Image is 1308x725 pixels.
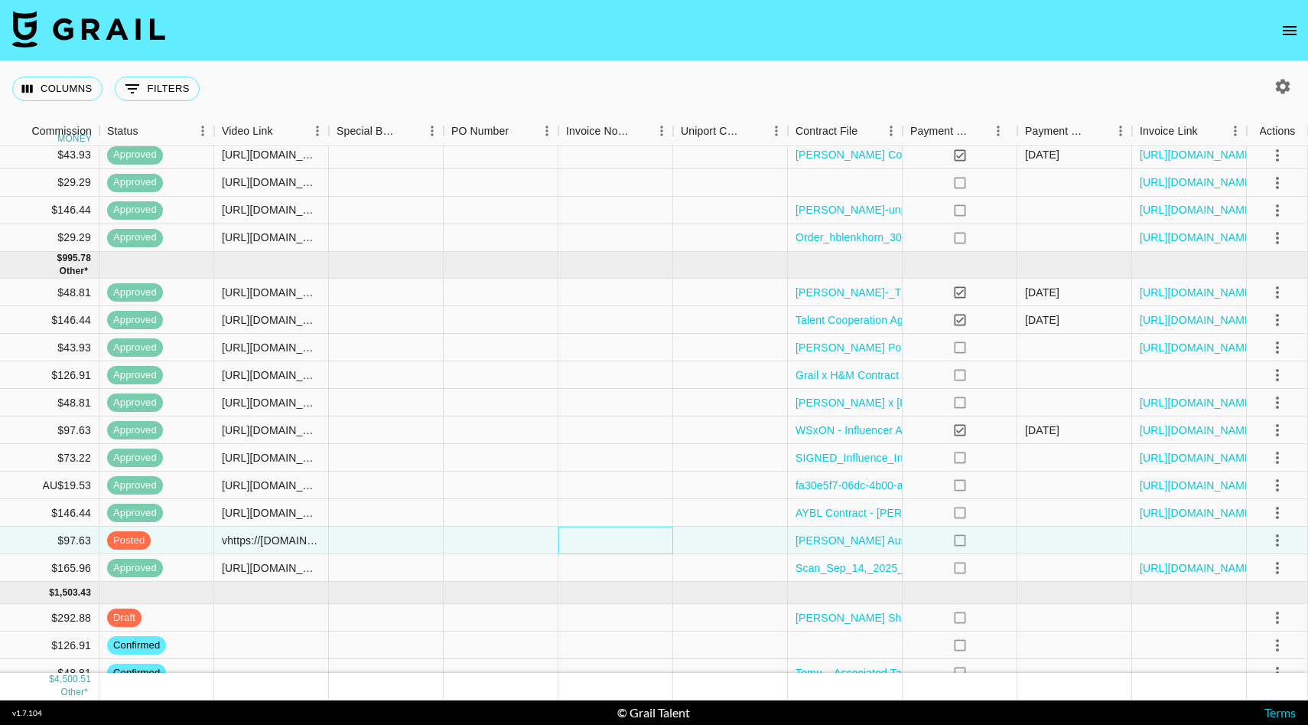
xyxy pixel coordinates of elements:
span: approved [107,148,163,162]
div: https://www.instagram.com/p/DOwUyh8Digz/?img_index=1 [222,505,320,521]
button: select merge strategy [1264,417,1290,443]
a: Grail x H&M Contract - [PERSON_NAME] (1).pdf [796,367,1033,383]
a: Terms [1264,705,1296,720]
div: v 1.7.104 [12,708,42,718]
button: Menu [1109,119,1132,142]
div: Contract File [788,116,903,146]
div: https://www.tiktok.com/@rebeccasuewatson/video/7539210955155148063?lang=en [222,147,320,162]
button: Select columns [12,77,102,101]
div: 995.78 [62,252,91,265]
div: $ [49,586,54,599]
span: approved [107,230,163,245]
div: PO Number [451,116,509,146]
div: 9/28/2025 [1025,147,1059,162]
a: [URL][DOMAIN_NAME] [1140,230,1255,245]
button: select merge strategy [1264,362,1290,388]
span: confirmed [107,666,166,681]
div: Video Link [222,116,273,146]
button: Menu [535,119,558,142]
div: Status [99,116,214,146]
div: 4,500.51 [54,674,91,687]
button: Sort [509,120,530,142]
a: [URL][DOMAIN_NAME] [1140,505,1255,521]
button: Sort [743,120,765,142]
a: [PERSON_NAME]-_TikTok_Video__IG_Reels_Repost_Contract_3 (2).pdf [796,285,1153,300]
div: https://www.tiktok.com/@__summer__winter__/video/7548411342164626705?lang=en [222,478,320,493]
div: https://www.tiktok.com/@hblenkhorn/video/7541938903205399839?lang=en [222,230,320,245]
a: [PERSON_NAME]-unpaded bra Agreement draft (2).pdf [796,202,1066,217]
a: [URL][DOMAIN_NAME] [1140,478,1255,493]
button: Sort [138,120,160,142]
div: 9/28/2025 [1025,312,1059,328]
a: Talent Cooperation Agreement with @rebecca_sue_watson (1).pdf [796,312,1118,328]
span: AU$ 19.53 [60,687,88,698]
button: select merge strategy [1264,198,1290,224]
span: posted [107,534,151,548]
a: [URL][DOMAIN_NAME] [1140,147,1255,162]
a: fa30e5f7-06dc-4b00-aa6a-664b789ba073.JPG [796,478,1022,493]
a: AYBL Contract - [PERSON_NAME] (1).pdf [796,505,1001,521]
div: Payment Sent Date [1025,116,1088,146]
a: [URL][DOMAIN_NAME] [1140,423,1255,438]
span: approved [107,423,163,438]
span: approved [107,341,163,355]
div: https://www.tiktok.com/@juliagratton/video/7548936805991697677?lang=en [222,285,320,300]
button: select merge strategy [1264,335,1290,361]
div: vhttps://www.instagram.com/p/DPPHoKpj3YI/ [222,533,320,548]
div: Invoice Link [1140,116,1198,146]
a: [URL][DOMAIN_NAME] [1140,285,1255,300]
img: Grail Talent [12,11,165,47]
button: Sort [970,120,991,142]
button: Show filters [115,77,200,101]
span: approved [107,368,163,383]
div: https://www.tiktok.com/@hblenkhorn/video/7541224580753493278?lang=en [222,175,320,190]
a: SIGNED_Influence_Instagram_RebeccaWatson_August2025.pdf [796,450,1111,465]
button: select merge strategy [1264,555,1290,581]
div: 1,503.43 [54,586,91,599]
div: money [57,134,92,143]
a: [URL][DOMAIN_NAME] [1140,312,1255,328]
a: Scan_Sep_14,_2025_at_2_14 PM[1] (1).pdf [796,560,1008,576]
div: PO Number [444,116,558,146]
div: https://www.instagram.com/p/DNbZCHqxOvi/ [222,202,320,217]
span: approved [107,175,163,190]
div: https://www.instagram.com/p/DO7C6sfDZ2K/ [222,312,320,328]
button: Sort [857,120,879,142]
div: https://www.tiktok.com/@kendriyanawilson/video/7553610492405615902?lang=en [222,340,320,355]
button: Menu [421,119,444,142]
div: https://www.tiktok.com/@rebeccasuewatson/video/7548487696268758303 [222,395,320,410]
button: select merge strategy [1264,500,1290,526]
a: [URL][DOMAIN_NAME] [1140,395,1255,410]
a: [PERSON_NAME] Contract.pdf [796,147,948,162]
span: approved [107,478,163,493]
button: select merge strategy [1264,527,1290,554]
span: approved [107,561,163,576]
a: [URL][DOMAIN_NAME] [1140,560,1255,576]
span: approved [107,396,163,410]
button: Sort [1088,120,1109,142]
a: [PERSON_NAME] x [PERSON_NAME] Pop TT [DATE].docx.pdf [796,395,1107,410]
div: Uniport Contact Email [673,116,788,146]
a: Order_hblenkhorn_300USD (1) (1) (1).pdf [796,230,999,245]
div: Payment Sent Date [1017,116,1132,146]
button: Sort [399,120,421,142]
div: Actions [1247,116,1308,146]
span: confirmed [107,638,166,653]
span: approved [107,451,163,465]
div: Special Booking Type [337,116,399,146]
button: select merge strategy [1264,445,1290,471]
button: Sort [10,120,31,142]
button: select merge strategy [1264,472,1290,498]
div: https://www.instagram.com/stories/rebecca_sue_watson/3721682841982588299/ [222,450,320,465]
a: [PERSON_NAME] Pop TT [DATE].docx.pdf [796,340,1006,355]
span: approved [107,313,163,328]
button: Menu [191,119,214,142]
div: Uniport Contact Email [681,116,743,146]
div: Invoice Link [1132,116,1247,146]
button: select merge strategy [1264,170,1290,196]
div: Special Booking Type [329,116,444,146]
button: select merge strategy [1264,605,1290,631]
button: Menu [306,119,329,142]
div: Status [107,116,138,146]
a: [URL][DOMAIN_NAME] [1140,202,1255,217]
